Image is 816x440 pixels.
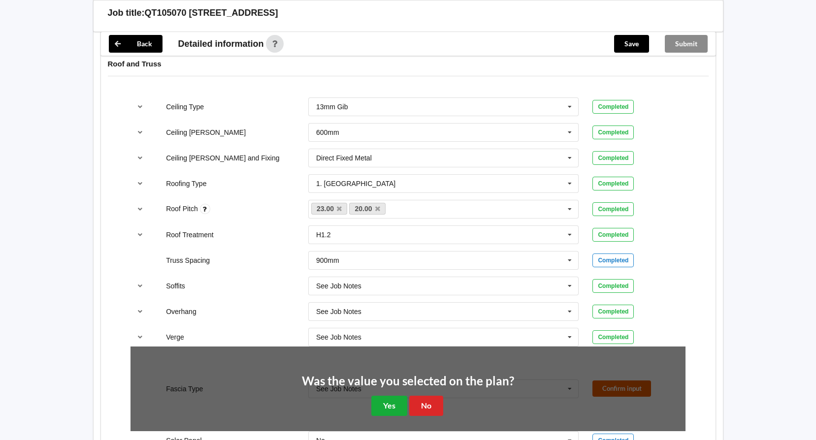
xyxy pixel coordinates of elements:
[166,128,246,136] label: Ceiling [PERSON_NAME]
[316,283,361,289] div: See Job Notes
[166,256,210,264] label: Truss Spacing
[178,39,264,48] span: Detailed information
[316,103,348,110] div: 13mm Gib
[166,231,214,239] label: Roof Treatment
[302,374,514,389] h2: Was the value you selected on the plan?
[592,305,634,318] div: Completed
[131,277,150,295] button: reference-toggle
[371,396,407,416] button: Yes
[108,7,145,19] h3: Job title:
[316,180,395,187] div: 1. [GEOGRAPHIC_DATA]
[409,396,443,416] button: No
[592,151,634,165] div: Completed
[145,7,278,19] h3: QT105070 [STREET_ADDRESS]
[311,203,348,215] a: 23.00
[166,180,206,188] label: Roofing Type
[166,333,184,341] label: Verge
[592,202,634,216] div: Completed
[592,228,634,242] div: Completed
[316,308,361,315] div: See Job Notes
[349,203,386,215] a: 20.00
[166,282,185,290] label: Soffits
[316,129,339,136] div: 600mm
[166,205,199,213] label: Roof Pitch
[166,308,196,315] label: Overhang
[131,175,150,192] button: reference-toggle
[614,35,649,53] button: Save
[316,334,361,341] div: See Job Notes
[592,330,634,344] div: Completed
[316,231,331,238] div: H1.2
[131,328,150,346] button: reference-toggle
[166,103,204,111] label: Ceiling Type
[592,126,634,139] div: Completed
[592,279,634,293] div: Completed
[109,35,163,53] button: Back
[108,59,709,68] h4: Roof and Truss
[316,257,339,264] div: 900mm
[131,149,150,167] button: reference-toggle
[316,155,372,161] div: Direct Fixed Metal
[166,154,279,162] label: Ceiling [PERSON_NAME] and Fixing
[131,98,150,116] button: reference-toggle
[131,124,150,141] button: reference-toggle
[592,100,634,114] div: Completed
[592,177,634,190] div: Completed
[131,303,150,320] button: reference-toggle
[131,226,150,244] button: reference-toggle
[131,200,150,218] button: reference-toggle
[592,253,634,267] div: Completed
